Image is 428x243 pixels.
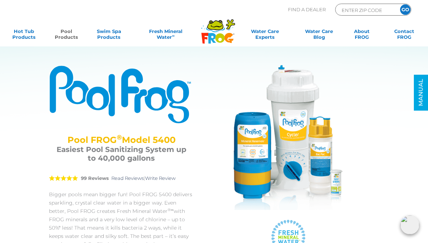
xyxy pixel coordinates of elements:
input: GO [400,4,411,15]
a: Water CareBlog [303,28,336,43]
a: Hot TubProducts [7,28,40,43]
h2: Pool FROG Model 5400 [56,135,186,145]
span: 5 [49,175,78,181]
sup: ∞ [172,34,174,38]
a: Swim SpaProducts [92,28,125,43]
a: Water CareExperts [237,28,293,43]
a: Fresh MineralWater∞ [135,28,197,43]
a: MANUAL [414,75,428,111]
h3: Easiest Pool Sanitizing System up to 40,000 gallons [56,145,186,162]
img: openIcon [400,215,419,234]
a: AboutFROG [345,28,378,43]
sup: ® [117,133,122,141]
img: Product Logo [49,65,194,124]
a: Write Review [145,175,176,181]
strong: 99 Reviews [81,175,109,181]
input: Zip Code Form [341,6,390,14]
div: | [49,167,194,190]
p: Find A Dealer [288,4,326,16]
a: PoolProducts [50,28,83,43]
sup: ®∞ [168,207,174,212]
a: Read Reviews [111,175,144,181]
a: ContactFROG [388,28,421,43]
